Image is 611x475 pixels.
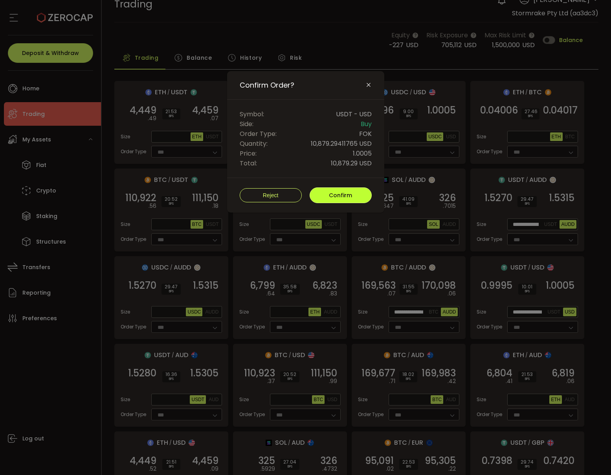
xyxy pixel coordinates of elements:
[517,390,611,475] iframe: Chat Widget
[227,71,384,213] div: Confirm Order?
[329,191,352,199] span: Confirm
[311,139,372,149] span: 10,879.29411765 USD
[310,187,372,203] button: Confirm
[240,139,268,149] span: Quantity:
[263,192,279,198] span: Reject
[240,81,294,90] span: Confirm Order?
[240,109,264,119] span: Symbol:
[331,158,372,168] span: 10,879.29 USD
[361,119,372,129] span: Buy
[336,109,372,119] span: USDT - USD
[240,149,257,158] span: Price:
[240,188,302,202] button: Reject
[240,129,277,139] span: Order Type:
[353,149,372,158] span: 1.0005
[365,82,372,89] button: Close
[240,158,257,168] span: Total:
[359,129,372,139] span: FOK
[240,119,253,129] span: Side:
